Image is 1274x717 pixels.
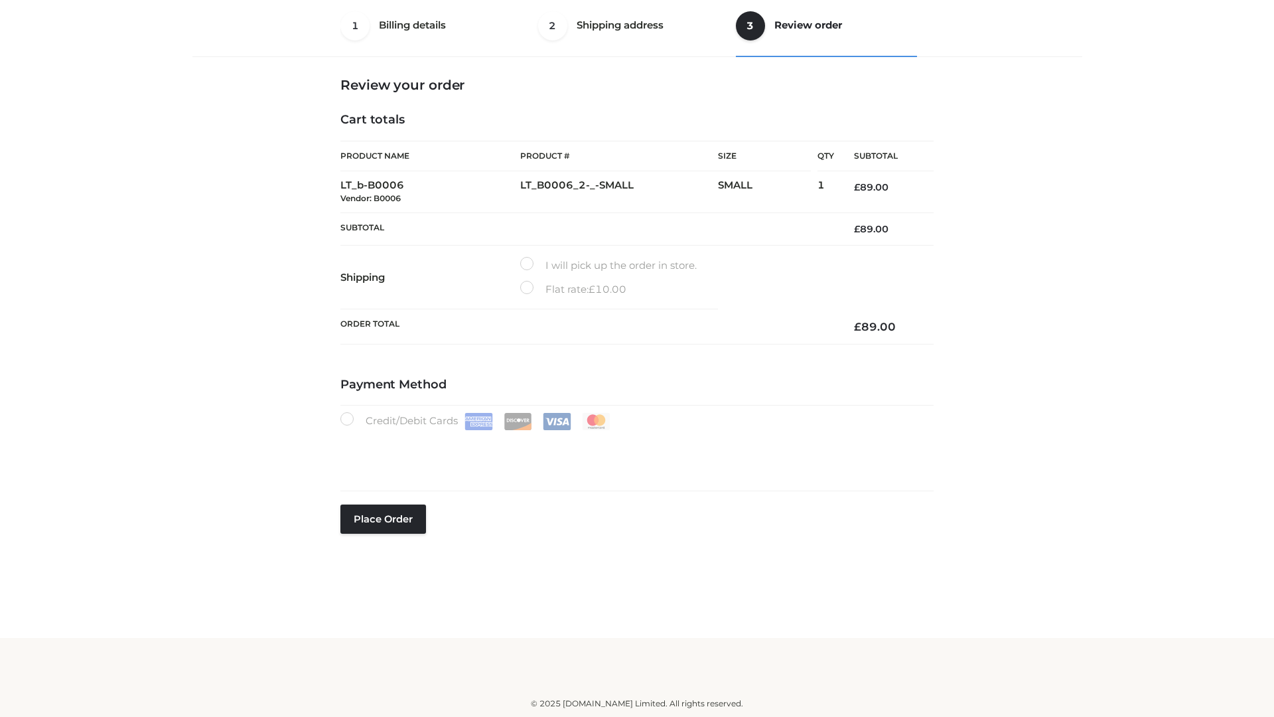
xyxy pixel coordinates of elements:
td: LT_b-B0006 [340,171,520,213]
th: Product # [520,141,718,171]
button: Place order [340,505,426,534]
h3: Review your order [340,77,934,93]
small: Vendor: B0006 [340,193,401,203]
img: Discover [504,413,532,430]
bdi: 89.00 [854,223,888,235]
th: Product Name [340,141,520,171]
img: Mastercard [582,413,610,430]
h4: Cart totals [340,113,934,127]
bdi: 89.00 [854,320,896,333]
th: Qty [817,141,834,171]
bdi: 89.00 [854,181,888,193]
bdi: 10.00 [589,283,626,295]
img: Visa [543,413,571,430]
label: Credit/Debit Cards [340,412,612,430]
td: SMALL [718,171,817,213]
label: I will pick up the order in store. [520,257,697,274]
h4: Payment Method [340,378,934,392]
div: © 2025 [DOMAIN_NAME] Limited. All rights reserved. [197,697,1077,710]
img: Amex [464,413,493,430]
th: Subtotal [340,212,834,245]
td: 1 [817,171,834,213]
td: LT_B0006_2-_-SMALL [520,171,718,213]
span: £ [854,223,860,235]
span: £ [854,181,860,193]
span: £ [854,320,861,333]
span: £ [589,283,595,295]
iframe: Secure payment input frame [338,428,931,476]
th: Subtotal [834,141,934,171]
th: Size [718,141,811,171]
label: Flat rate: [520,281,626,298]
th: Shipping [340,246,520,309]
th: Order Total [340,309,834,345]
